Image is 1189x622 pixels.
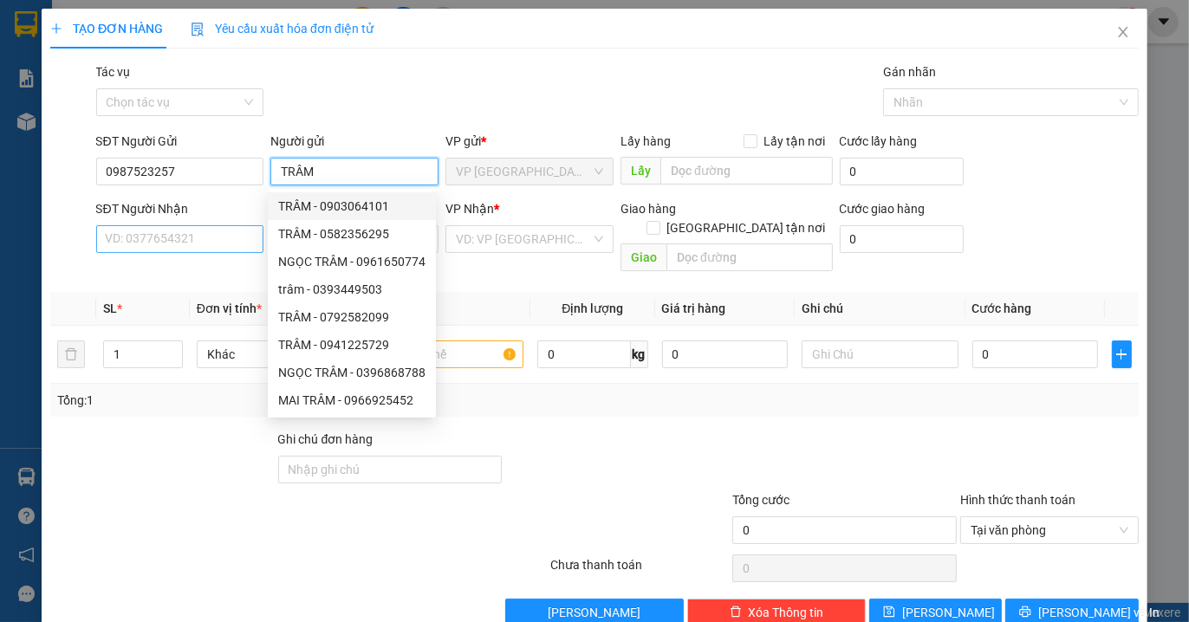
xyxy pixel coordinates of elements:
span: kg [631,340,648,368]
span: Tổng cước [732,493,789,507]
div: TRÂM - 0582356295 [268,220,436,248]
div: TRÂM - 0903064101 [278,197,426,216]
span: [PERSON_NAME] [902,603,995,622]
span: TẠO ĐƠN HÀNG [50,22,163,36]
span: plus [1113,347,1131,361]
div: trâm - 0393449503 [278,280,426,299]
div: Người gửi [270,132,439,151]
span: SL [103,301,117,315]
input: Cước lấy hàng [840,158,964,185]
input: Cước giao hàng [840,225,964,253]
span: printer [1019,606,1031,619]
span: Lấy [620,157,660,185]
input: Dọc đường [666,243,832,271]
button: delete [57,340,85,368]
span: [PERSON_NAME] và In [1038,603,1160,622]
div: NGỌC TRÂM - 0396868788 [278,363,426,382]
span: save [883,606,895,619]
div: TRÂM - 0903064101 [268,192,436,220]
div: SĐT Người Gửi [96,132,264,151]
button: plus [1112,340,1132,368]
span: Yêu cầu xuất hóa đơn điện tử [191,22,374,36]
label: Tác vụ [96,65,131,79]
label: Cước giao hàng [840,202,926,216]
div: TRÂM - 0582356295 [278,224,426,243]
span: Lấy hàng [620,134,671,148]
span: Khác [207,341,343,367]
div: NGỌC TRÂM - 0961650774 [268,248,436,275]
span: close [1116,25,1130,39]
span: Định lượng [562,301,623,315]
label: Ghi chú đơn hàng [278,432,374,446]
div: Chưa thanh toán [549,555,731,586]
input: VD: Bàn, Ghế [367,340,524,368]
th: Ghi chú [795,292,965,326]
input: Dọc đường [660,157,832,185]
div: TRÂM - 0941225729 [268,331,436,359]
div: MAI TRÂM - 0966925452 [268,386,436,414]
div: trâm - 0393449503 [268,275,436,303]
input: Ghi Chú [802,340,958,368]
div: TRÂM - 0941225729 [278,335,426,354]
div: TRÂM - 0792582099 [278,308,426,327]
span: Giao hàng [620,202,676,216]
span: plus [50,23,62,35]
span: Đơn vị tính [197,301,262,315]
div: TRÂM - 0792582099 [268,303,436,331]
span: VP Giang Tân [456,159,603,185]
span: [GEOGRAPHIC_DATA] tận nơi [660,218,833,237]
span: delete [730,606,742,619]
span: VP Nhận [445,202,494,216]
span: Xóa Thông tin [749,603,824,622]
div: Tổng: 1 [57,391,460,410]
span: Giao [620,243,666,271]
div: MAI TRÂM - 0966925452 [278,391,426,410]
span: Lấy tận nơi [757,132,833,151]
button: Close [1099,9,1147,57]
img: icon [191,23,205,36]
label: Cước lấy hàng [840,134,918,148]
div: SĐT Người Nhận [96,199,264,218]
label: Gán nhãn [883,65,936,79]
span: Tại văn phòng [971,517,1128,543]
div: VP gửi [445,132,614,151]
label: Hình thức thanh toán [960,493,1075,507]
span: Giá trị hàng [662,301,726,315]
input: 0 [662,340,788,368]
div: NGỌC TRÂM - 0396868788 [268,359,436,386]
div: NGỌC TRÂM - 0961650774 [278,252,426,271]
span: Cước hàng [972,301,1032,315]
input: Ghi chú đơn hàng [278,456,502,483]
span: [PERSON_NAME] [549,603,641,622]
